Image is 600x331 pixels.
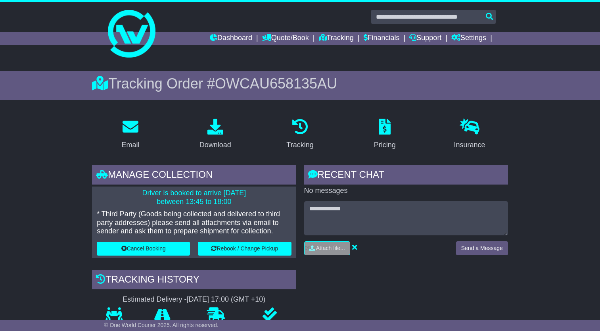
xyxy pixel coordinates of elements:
[304,165,508,187] div: RECENT CHAT
[369,116,401,153] a: Pricing
[456,241,508,255] button: Send a Message
[117,116,145,153] a: Email
[281,116,318,153] a: Tracking
[319,32,354,45] a: Tracking
[409,32,441,45] a: Support
[104,322,219,328] span: © One World Courier 2025. All rights reserved.
[92,295,296,304] div: Estimated Delivery -
[92,165,296,187] div: Manage collection
[286,140,313,150] div: Tracking
[364,32,400,45] a: Financials
[194,116,236,153] a: Download
[97,189,291,206] p: Driver is booked to arrive [DATE] between 13:45 to 18:00
[304,187,508,195] p: No messages
[454,140,485,150] div: Insurance
[186,295,265,304] div: [DATE] 17:00 (GMT +10)
[374,140,396,150] div: Pricing
[210,32,252,45] a: Dashboard
[122,140,140,150] div: Email
[97,210,291,236] p: * Third Party (Goods being collected and delivered to third party addresses) please send all atta...
[215,75,337,92] span: OWCAU658135AU
[92,270,296,291] div: Tracking history
[449,116,490,153] a: Insurance
[199,140,231,150] div: Download
[262,32,309,45] a: Quote/Book
[97,242,190,256] button: Cancel Booking
[198,242,291,256] button: Rebook / Change Pickup
[451,32,486,45] a: Settings
[92,75,508,92] div: Tracking Order #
